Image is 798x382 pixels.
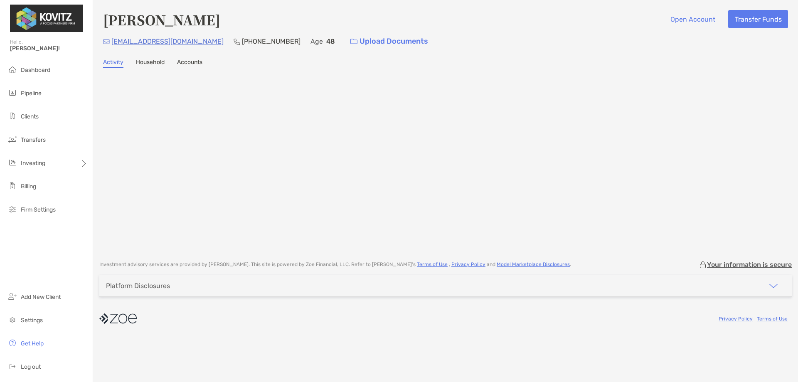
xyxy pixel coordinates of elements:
span: Transfers [21,136,46,143]
a: Terms of Use [757,316,788,322]
button: Transfer Funds [728,10,788,28]
p: Age [310,36,323,47]
img: Phone Icon [234,38,240,45]
span: Log out [21,363,41,370]
a: Accounts [177,59,202,68]
p: Your information is secure [707,261,792,269]
img: transfers icon [7,134,17,144]
img: add_new_client icon [7,291,17,301]
span: Dashboard [21,67,50,74]
a: Household [136,59,165,68]
img: settings icon [7,315,17,325]
img: Zoe Logo [10,3,83,33]
span: Add New Client [21,293,61,301]
p: Investment advisory services are provided by [PERSON_NAME] . This site is powered by Zoe Financia... [99,261,571,268]
a: Privacy Policy [719,316,753,322]
span: Get Help [21,340,44,347]
img: billing icon [7,181,17,191]
a: Privacy Policy [451,261,485,267]
img: company logo [99,309,137,328]
p: [PHONE_NUMBER] [242,36,300,47]
img: get-help icon [7,338,17,348]
img: firm-settings icon [7,204,17,214]
p: [EMAIL_ADDRESS][DOMAIN_NAME] [111,36,224,47]
img: icon arrow [768,281,778,291]
a: Upload Documents [345,32,433,50]
p: 48 [326,36,335,47]
span: Firm Settings [21,206,56,213]
button: Open Account [664,10,722,28]
span: Investing [21,160,45,167]
h4: [PERSON_NAME] [103,10,220,29]
img: dashboard icon [7,64,17,74]
span: Settings [21,317,43,324]
img: logout icon [7,361,17,371]
span: Billing [21,183,36,190]
img: pipeline icon [7,88,17,98]
div: Platform Disclosures [106,282,170,290]
a: Activity [103,59,123,68]
img: investing icon [7,158,17,168]
img: button icon [350,39,357,44]
span: [PERSON_NAME]! [10,45,88,52]
a: Terms of Use [417,261,448,267]
img: Email Icon [103,39,110,44]
a: Model Marketplace Disclosures [497,261,570,267]
span: Pipeline [21,90,42,97]
span: Clients [21,113,39,120]
img: clients icon [7,111,17,121]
